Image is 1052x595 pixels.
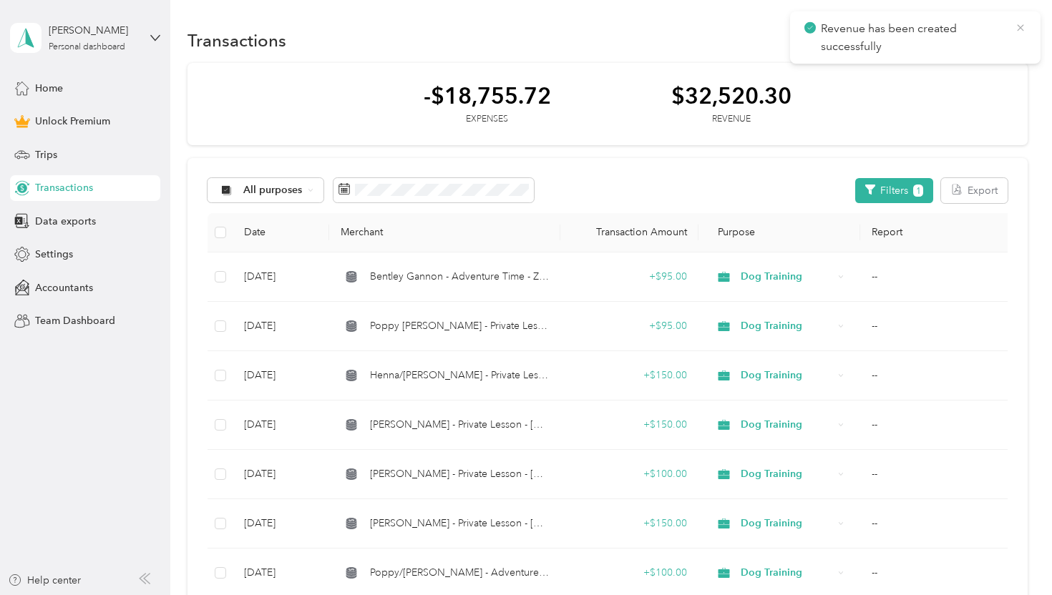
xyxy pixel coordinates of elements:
span: Data exports [35,214,96,229]
span: Settings [35,247,73,262]
div: + $150.00 [572,417,688,433]
th: Transaction Amount [560,213,699,252]
div: + $100.00 [572,565,688,581]
div: Expenses [424,113,551,126]
span: Poppy [PERSON_NAME] - Private Lesson - Check [370,318,549,334]
td: [DATE] [233,400,329,450]
td: -- [860,302,1014,351]
td: -- [860,252,1014,302]
span: [PERSON_NAME] - Private Lesson - [GEOGRAPHIC_DATA] [370,466,549,482]
span: Accountants [35,280,93,295]
td: [DATE] [233,302,329,351]
th: Date [233,213,329,252]
td: -- [860,499,1014,549]
span: Unlock Premium [35,114,110,129]
div: + $100.00 [572,466,688,482]
div: + $95.00 [572,269,688,285]
div: + $95.00 [572,318,688,334]
div: $32,520.30 [671,83,792,108]
span: Bentley Gannon - Adventure Time - Zelle [370,269,549,285]
span: [PERSON_NAME] - Private Lesson - [GEOGRAPHIC_DATA] [370,516,549,531]
span: Henna/[PERSON_NAME] - Private Lesson - Check [370,368,549,383]
span: Dog Training [741,516,833,531]
div: Personal dashboard [49,43,125,51]
td: [DATE] [233,252,329,302]
span: Dog Training [741,466,833,482]
h1: Transactions [187,33,286,48]
span: Dog Training [741,368,833,383]
span: Dog Training [741,269,833,285]
div: + $150.00 [572,368,688,383]
button: Filters1 [855,178,933,203]
span: Dog Training [741,318,833,334]
div: + $150.00 [572,516,688,531]
span: Team Dashboard [35,313,115,328]
span: All purposes [243,185,303,195]
span: Dog Training [741,417,833,433]
th: Merchant [329,213,560,252]
td: -- [860,450,1014,499]
div: [PERSON_NAME] [49,23,138,38]
td: -- [860,351,1014,400]
div: -$18,755.72 [424,83,551,108]
span: Poppy/[PERSON_NAME] - Adventure Time - Venmo [370,565,549,581]
th: Report [860,213,1014,252]
button: Help center [8,573,81,588]
span: [PERSON_NAME] - Private Lesson - [GEOGRAPHIC_DATA] [370,417,549,433]
span: Trips [35,147,57,162]
td: [DATE] [233,499,329,549]
span: Home [35,81,63,96]
div: Revenue [671,113,792,126]
p: Revenue has been created successfully [821,20,1004,55]
td: -- [860,400,1014,450]
span: Dog Training [741,565,833,581]
button: Export [941,178,1008,203]
td: [DATE] [233,351,329,400]
td: [DATE] [233,450,329,499]
span: Purpose [710,226,755,238]
span: 1 [913,185,923,197]
span: Transactions [35,180,93,195]
iframe: Everlance-gr Chat Button Frame [972,515,1052,595]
